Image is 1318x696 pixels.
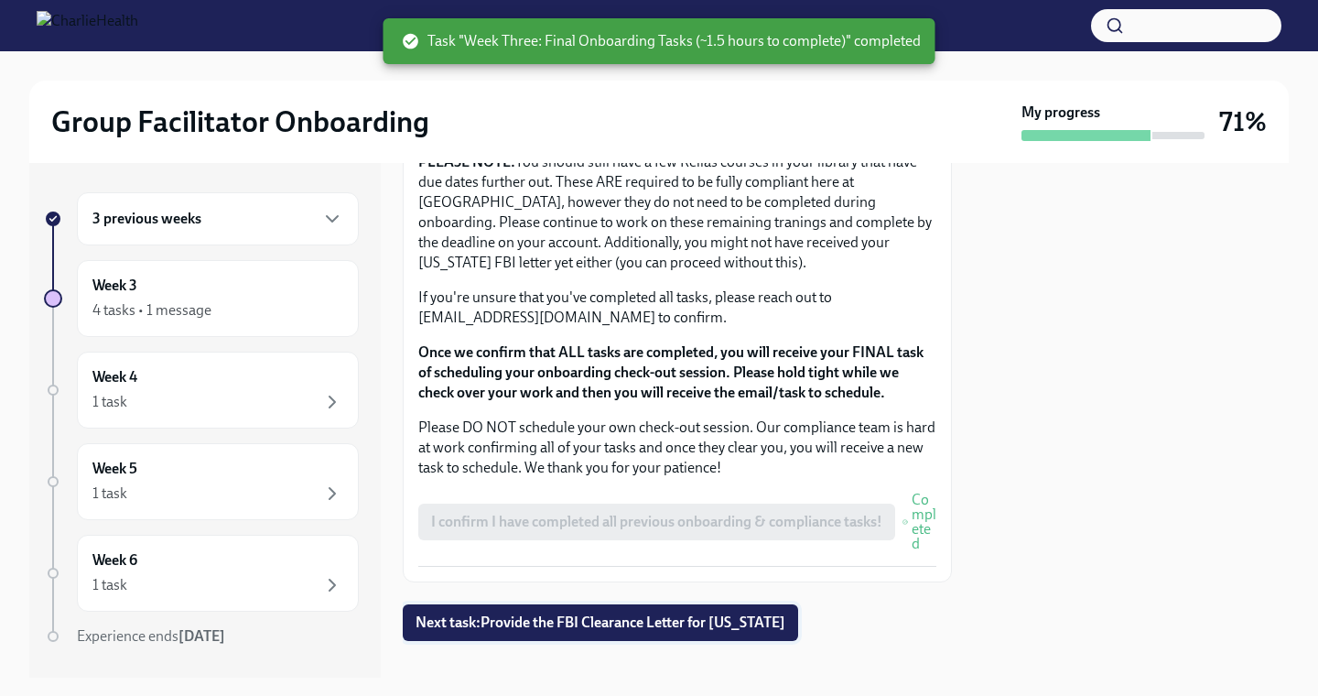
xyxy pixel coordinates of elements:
a: Week 51 task [44,443,359,520]
strong: [DATE] [178,627,225,645]
a: Week 34 tasks • 1 message [44,260,359,337]
p: If you're unsure that you've completed all tasks, please reach out to [EMAIL_ADDRESS][DOMAIN_NAME... [418,288,936,328]
strong: Once we confirm that ALL tasks are completed, you will receive your FINAL task of scheduling your... [418,343,924,401]
h2: Group Facilitator Onboarding [51,103,429,140]
button: Next task:Provide the FBI Clearance Letter for [US_STATE] [403,604,798,641]
h3: 71% [1219,105,1267,138]
h6: 3 previous weeks [92,209,201,229]
span: Next task : Provide the FBI Clearance Letter for [US_STATE] [416,614,785,632]
div: 3 previous weeks [77,192,359,245]
img: CharlieHealth [37,11,138,40]
h6: Week 3 [92,276,137,296]
p: Please DO NOT schedule your own check-out session. Our compliance team is hard at work confirming... [418,418,936,478]
div: 1 task [92,484,127,504]
div: 4 tasks • 1 message [92,300,211,321]
h6: Week 6 [92,550,137,571]
a: Week 61 task [44,535,359,612]
p: You should still have a few Relias courses in your library that have due dates further out. These... [418,152,936,273]
h6: Week 4 [92,367,137,387]
strong: PLEASE NOTE: [418,153,515,170]
h6: Week 5 [92,459,137,479]
span: Experience ends [77,627,225,645]
div: 1 task [92,575,127,595]
a: Week 41 task [44,352,359,429]
div: 1 task [92,392,127,412]
strong: My progress [1021,103,1100,123]
span: Task "Week Three: Final Onboarding Tasks (~1.5 hours to complete)" completed [402,31,921,51]
span: Completed [912,493,936,551]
